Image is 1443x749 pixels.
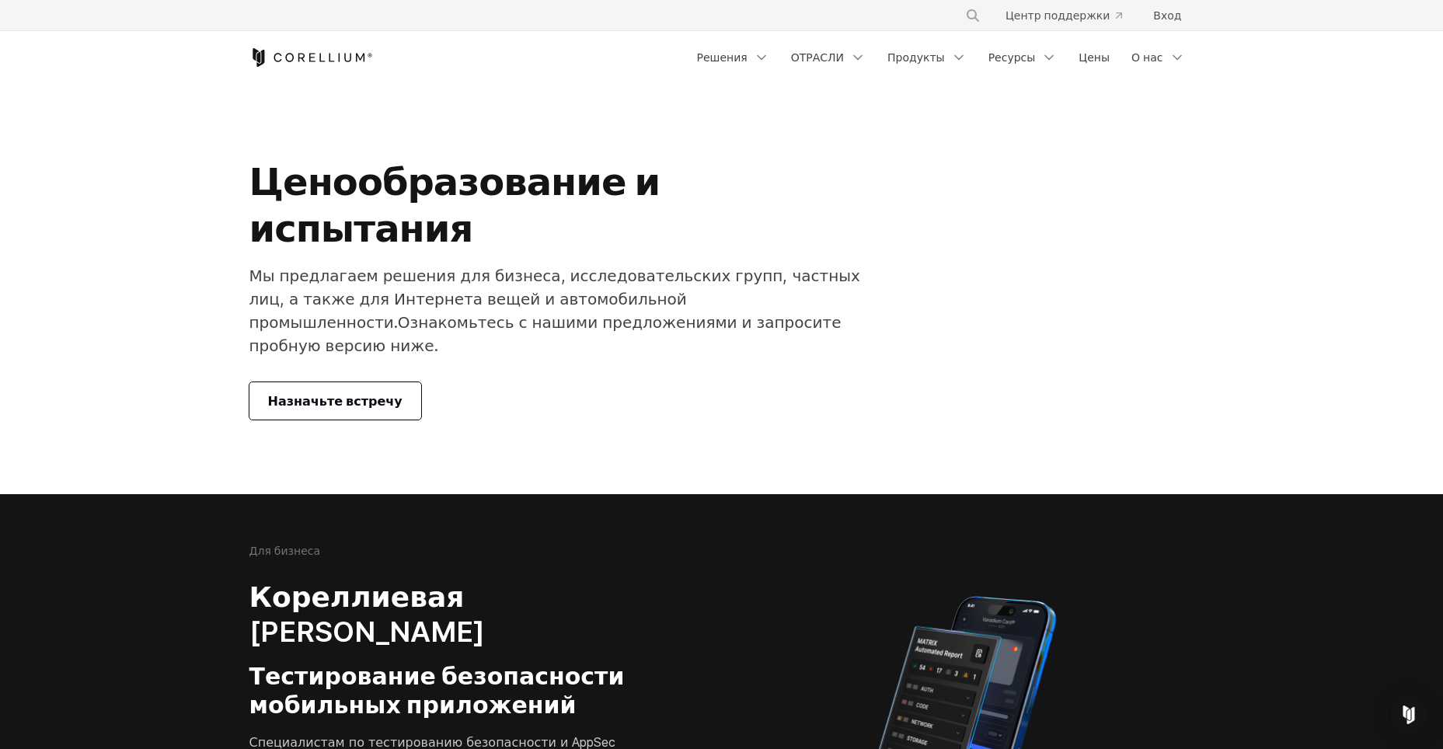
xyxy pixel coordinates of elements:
ya-tr-span: Назначьте встречу [268,392,403,410]
ya-tr-span: Ресурсы [988,50,1036,65]
div: Навигационное меню [688,44,1194,71]
ya-tr-span: Для бизнеса [249,544,321,557]
div: Откройте Интерком-Мессенджер [1390,696,1427,733]
ya-tr-span: ОТРАСЛИ [791,50,844,65]
a: Дом Кореллиума [249,48,373,67]
ya-tr-span: Решения [697,50,748,65]
a: Назначьте встречу [249,382,421,420]
button: Поиск [959,2,987,30]
ya-tr-span: Цены [1079,50,1110,65]
ya-tr-span: Центр поддержки [1006,8,1110,23]
ya-tr-span: Вход [1153,8,1181,23]
ya-tr-span: Ценообразование и испытания [249,159,661,251]
ya-tr-span: Мы предлагаем решения для бизнеса, исследовательских групп, частных лиц, а также для Интернета ве... [249,267,860,332]
ya-tr-span: Продукты [887,50,945,65]
ya-tr-span: О нас [1131,50,1162,65]
div: Навигационное меню [946,2,1194,30]
ya-tr-span: Кореллиевая [PERSON_NAME] [249,580,485,649]
ya-tr-span: Ознакомьтесь с нашими предложениями и запросите пробную версию ниже. [249,313,842,355]
ya-tr-span: Тестирование безопасности мобильных приложений [249,662,625,719]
